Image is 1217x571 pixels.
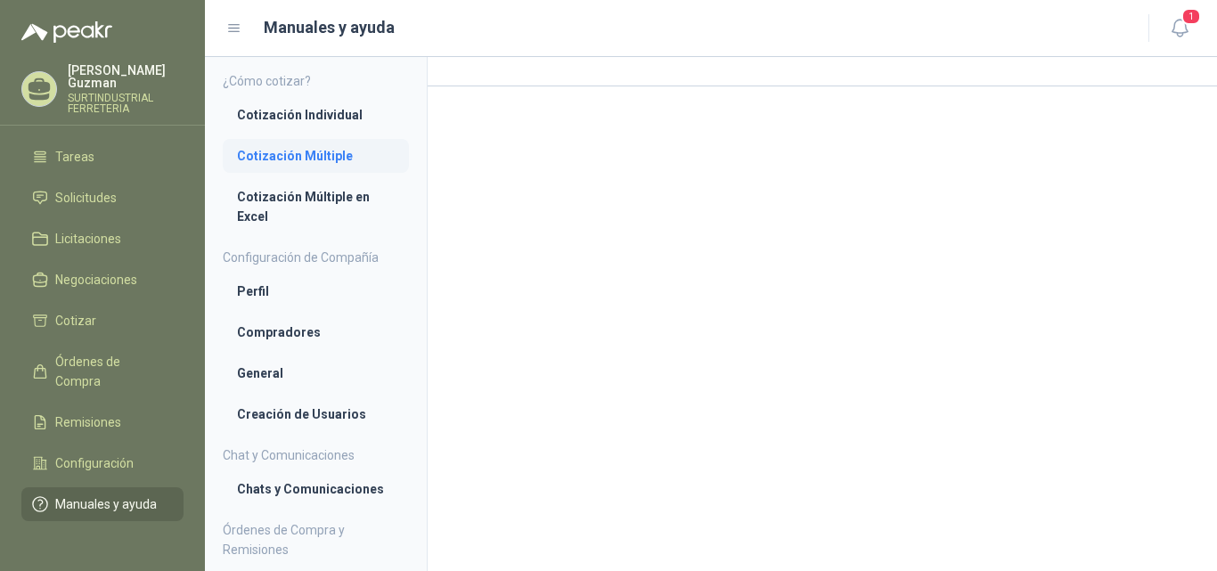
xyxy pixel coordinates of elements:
[55,494,157,514] span: Manuales y ayuda
[237,479,395,499] li: Chats y Comunicaciones
[21,222,184,256] a: Licitaciones
[237,363,395,383] li: General
[21,487,184,521] a: Manuales y ayuda
[223,139,409,173] a: Cotización Múltiple
[223,71,409,91] h4: ¿Cómo cotizar?
[223,520,409,559] h4: Órdenes de Compra y Remisiones
[55,352,167,391] span: Órdenes de Compra
[237,322,395,342] li: Compradores
[237,281,395,301] li: Perfil
[55,188,117,208] span: Solicitudes
[55,453,134,473] span: Configuración
[21,405,184,439] a: Remisiones
[21,140,184,174] a: Tareas
[21,304,184,338] a: Cotizar
[223,472,409,506] a: Chats y Comunicaciones
[223,98,409,132] a: Cotización Individual
[55,147,94,167] span: Tareas
[223,356,409,390] a: General
[55,412,121,432] span: Remisiones
[55,270,137,290] span: Negociaciones
[237,187,395,226] li: Cotización Múltiple en Excel
[223,397,409,431] a: Creación de Usuarios
[21,181,184,215] a: Solicitudes
[237,146,395,166] li: Cotización Múltiple
[223,248,409,267] h4: Configuración de Compañía
[264,15,395,40] h1: Manuales y ayuda
[68,64,184,89] p: [PERSON_NAME] Guzman
[21,446,184,480] a: Configuración
[1181,8,1201,25] span: 1
[223,274,409,308] a: Perfil
[237,404,395,424] li: Creación de Usuarios
[223,445,409,465] h4: Chat y Comunicaciones
[223,315,409,349] a: Compradores
[55,229,121,249] span: Licitaciones
[21,21,112,43] img: Logo peakr
[21,263,184,297] a: Negociaciones
[21,345,184,398] a: Órdenes de Compra
[223,180,409,233] a: Cotización Múltiple en Excel
[55,311,96,330] span: Cotizar
[237,105,395,125] li: Cotización Individual
[68,93,184,114] p: SURTINDUSTRIAL FERRETERIA
[1164,12,1196,45] button: 1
